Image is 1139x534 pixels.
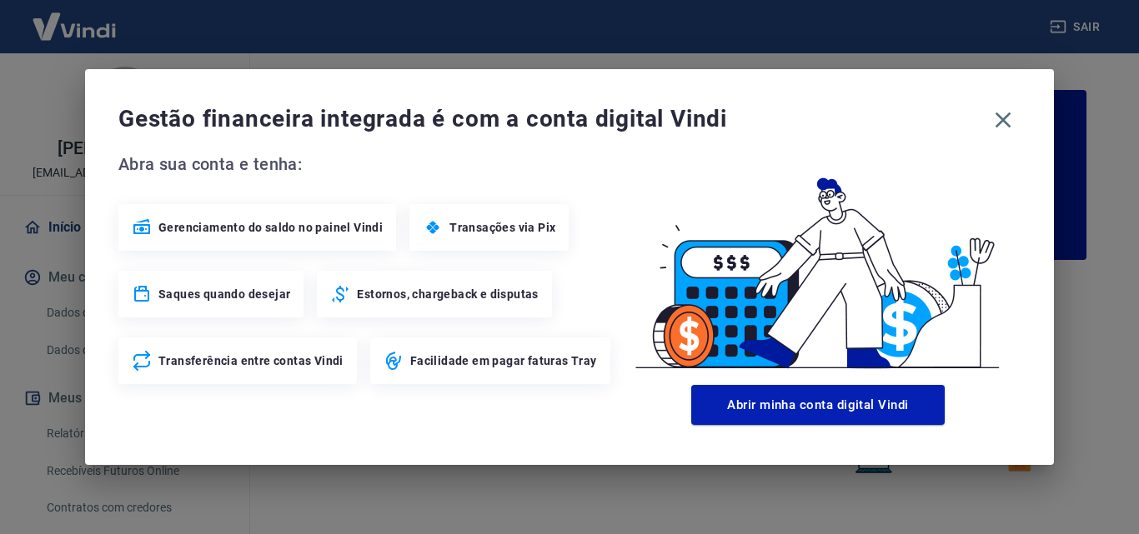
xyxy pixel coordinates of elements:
span: Facilidade em pagar faturas Tray [410,352,597,369]
span: Transferência entre contas Vindi [158,352,344,369]
span: Saques quando desejar [158,286,290,302]
span: Abra sua conta e tenha: [118,151,615,177]
span: Gerenciamento do saldo no painel Vindi [158,219,383,236]
button: Abrir minha conta digital Vindi [691,385,945,425]
span: Transações via Pix [449,219,555,236]
span: Estornos, chargeback e disputas [357,286,538,302]
img: Good Billing [615,151,1021,378]
span: Gestão financeira integrada é com a conta digital Vindi [118,102,986,136]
